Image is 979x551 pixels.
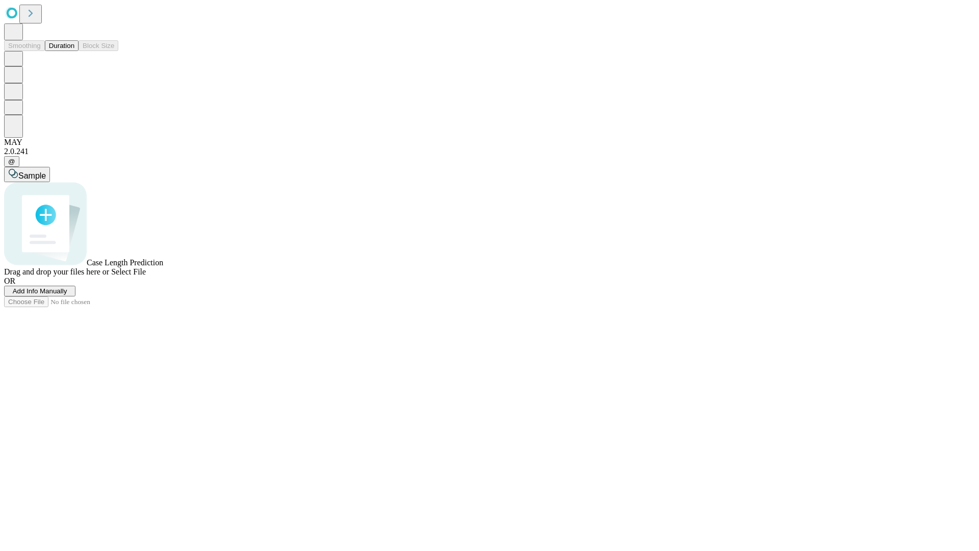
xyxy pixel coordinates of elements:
[4,267,109,276] span: Drag and drop your files here or
[13,287,67,295] span: Add Info Manually
[4,156,19,167] button: @
[4,277,15,285] span: OR
[18,171,46,180] span: Sample
[111,267,146,276] span: Select File
[4,147,975,156] div: 2.0.241
[87,258,163,267] span: Case Length Prediction
[79,40,118,51] button: Block Size
[4,138,975,147] div: MAY
[4,167,50,182] button: Sample
[4,40,45,51] button: Smoothing
[4,286,75,296] button: Add Info Manually
[45,40,79,51] button: Duration
[8,158,15,165] span: @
